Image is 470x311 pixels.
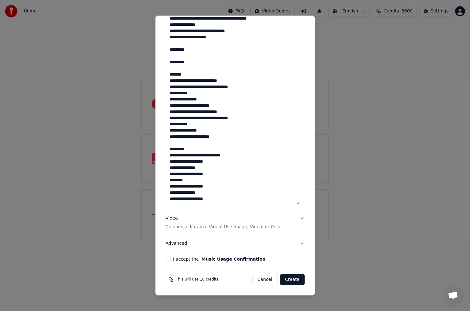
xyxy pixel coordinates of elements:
[252,274,278,285] button: Cancel
[166,224,282,230] p: Customize Karaoke Video: Use Image, Video, or Color
[176,277,219,282] span: This will use 10 credits
[280,274,305,285] button: Create
[166,210,305,235] button: VideoCustomize Karaoke Video: Use Image, Video, or Color
[166,235,305,252] button: Advanced
[201,257,265,261] button: I accept the
[166,215,282,230] div: Video
[173,257,266,261] label: I accept the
